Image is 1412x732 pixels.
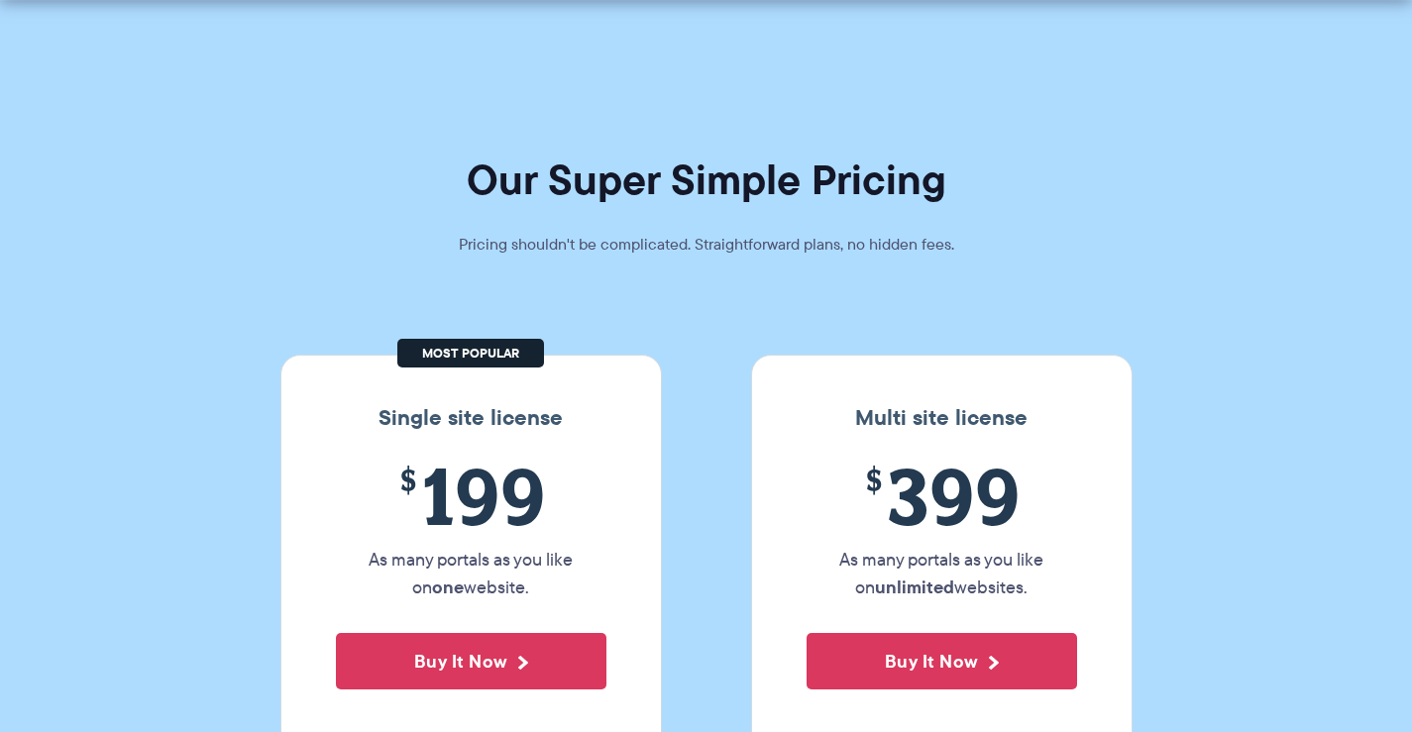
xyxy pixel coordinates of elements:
span: 399 [807,451,1077,541]
button: Buy It Now [807,633,1077,689]
strong: one [432,574,464,600]
h3: Single site license [301,405,641,431]
button: Buy It Now [336,633,606,689]
span: 199 [336,451,606,541]
p: As many portals as you like on websites. [807,546,1077,601]
p: As many portals as you like on website. [336,546,606,601]
p: Pricing shouldn't be complicated. Straightforward plans, no hidden fees. [409,231,1004,259]
strong: unlimited [875,574,954,600]
h3: Multi site license [772,405,1112,431]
